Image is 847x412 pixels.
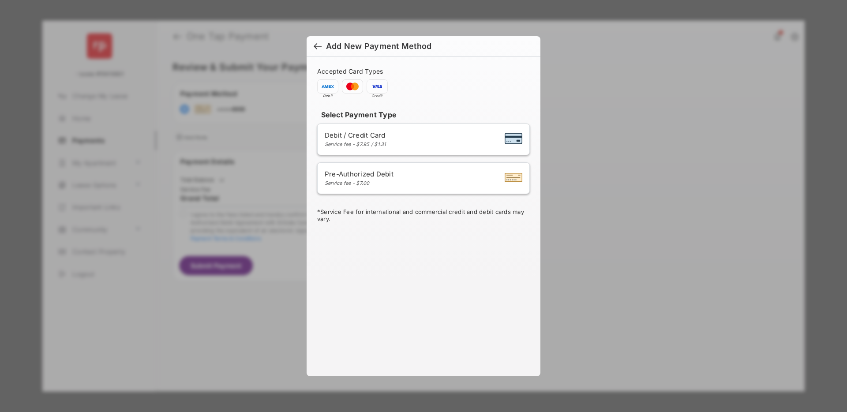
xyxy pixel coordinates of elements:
[317,110,530,119] h4: Select Payment Type
[317,208,530,224] div: * Service Fee for international and commercial credit and debit cards may vary.
[325,180,394,186] div: Service fee - $7.00
[325,141,386,147] div: Service fee - $7.95 / $1.31
[367,94,388,98] span: Credit
[325,131,386,139] span: Debit / Credit Card
[325,170,394,178] span: Pre-Authorized Debit
[326,41,431,51] div: Add New Payment Method
[317,94,338,98] span: Debit
[317,67,387,75] span: Accepted Card Types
